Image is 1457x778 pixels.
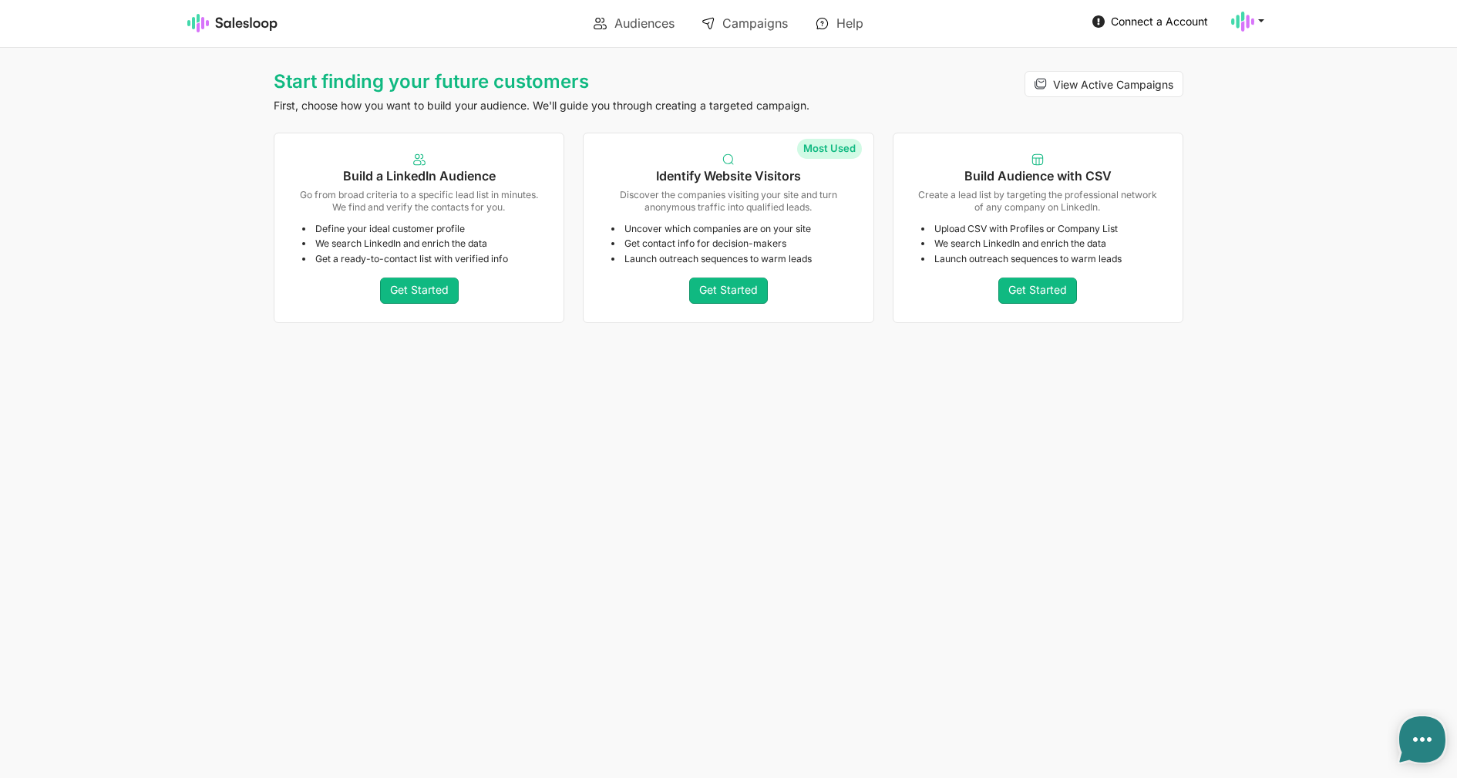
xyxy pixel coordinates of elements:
[296,189,542,213] p: Go from broad criteria to a specific lead list in minutes. We find and verify the contacts for you.
[689,278,768,304] a: Get Started
[302,223,542,235] li: Define your ideal customer profile
[380,278,459,304] a: Get Started
[998,278,1077,304] a: Get Started
[302,237,542,250] li: We search LinkedIn and enrich the data
[915,169,1161,184] h5: Build Audience with CSV
[302,253,542,265] li: Get a ready-to-contact list with verified info
[611,253,851,265] li: Launch outreach sequences to warm leads
[611,223,851,235] li: Uncover which companies are on your site
[921,223,1161,235] li: Upload CSV with Profiles or Company List
[583,10,685,36] a: Audiences
[274,99,874,113] p: First, choose how you want to build your audience. We'll guide you through creating a targeted ca...
[187,14,278,32] img: Salesloop
[1053,78,1173,91] span: View Active Campaigns
[605,189,851,213] p: Discover the companies visiting your site and turn anonymous traffic into qualified leads.
[921,253,1161,265] li: Launch outreach sequences to warm leads
[805,10,874,36] a: Help
[296,169,542,184] h5: Build a LinkedIn Audience
[611,237,851,250] li: Get contact info for decision-makers
[1088,9,1213,33] a: Connect a Account
[797,139,862,160] span: Most Used
[915,189,1161,213] p: Create a lead list by targeting the professional network of any company on LinkedIn.
[605,169,851,184] h5: Identify Website Visitors
[1111,15,1208,28] span: Connect a Account
[921,237,1161,250] li: We search LinkedIn and enrich the data
[1025,71,1183,97] a: View Active Campaigns
[691,10,799,36] a: Campaigns
[274,71,874,93] h1: Start finding your future customers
